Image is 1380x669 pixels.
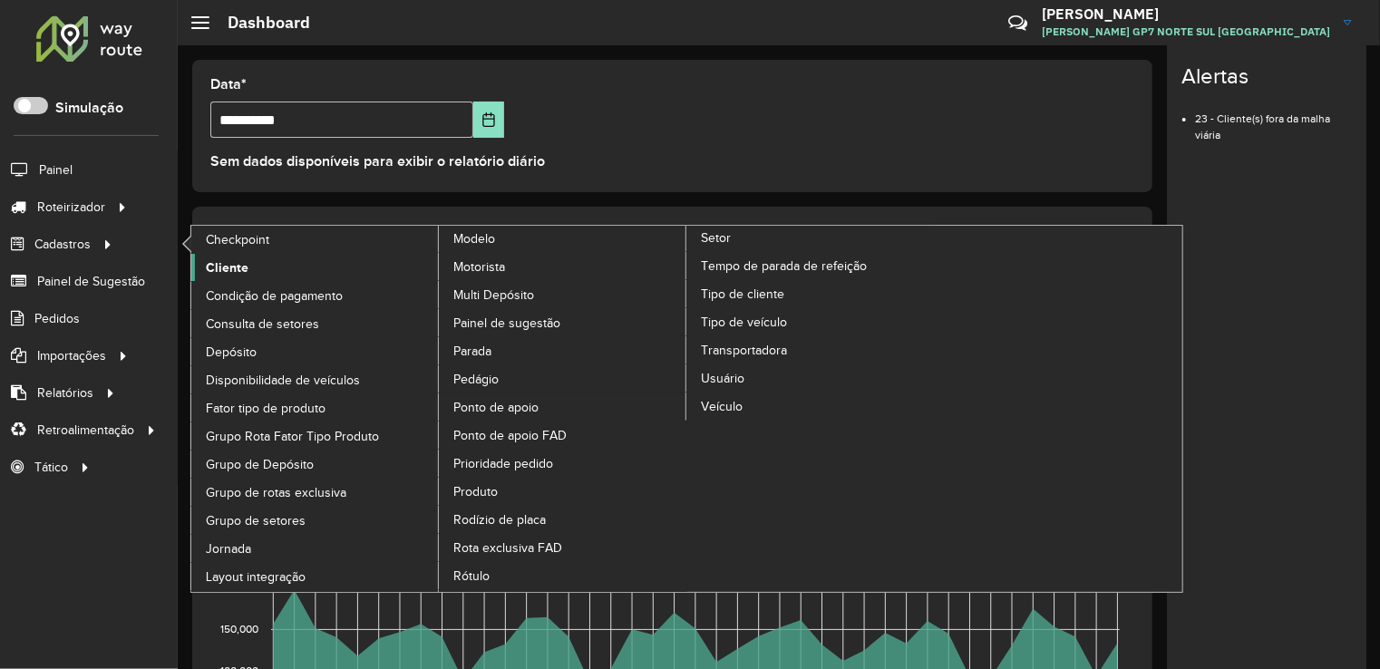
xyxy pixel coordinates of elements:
span: Pedágio [453,370,499,389]
label: Sem dados disponíveis para exibir o relatório diário [210,150,545,172]
span: Rodízio de placa [453,510,546,529]
span: Depósito [206,343,257,362]
span: Painel [39,160,73,179]
span: Usuário [701,369,744,388]
a: Depósito [191,338,440,365]
a: Rodízio de placa [439,506,687,533]
a: Condição de pagamento [191,282,440,309]
span: Tipo de cliente [701,285,784,304]
button: Choose Date [473,102,504,138]
span: Tempo de parada de refeição [701,257,867,276]
span: Condição de pagamento [206,286,343,305]
span: Consulta de setores [206,315,319,334]
span: Layout integração [206,567,306,587]
a: Disponibilidade de veículos [191,366,440,393]
label: Simulação [55,97,123,119]
span: Cadastros [34,235,91,254]
span: Prioridade pedido [453,454,553,473]
span: Painel de Sugestão [37,272,145,291]
a: Grupo de rotas exclusiva [191,479,440,506]
span: Pedidos [34,309,80,328]
a: Pedágio [439,365,687,393]
a: Layout integração [191,563,440,590]
h3: [PERSON_NAME] [1042,5,1330,23]
span: Grupo de setores [206,511,306,530]
a: Rótulo [439,562,687,589]
a: Tempo de parada de refeição [686,252,935,279]
span: Cliente [206,258,248,277]
span: Checkpoint [206,230,269,249]
a: Jornada [191,535,440,562]
span: Grupo de rotas exclusiva [206,483,346,502]
a: Setor [439,226,935,592]
a: Tipo de veículo [686,308,935,335]
span: [PERSON_NAME] GP7 NORTE SUL [GEOGRAPHIC_DATA] [1042,24,1330,40]
span: Fator tipo de produto [206,399,326,418]
a: Tipo de cliente [686,280,935,307]
text: 150,000 [220,623,258,635]
a: Veículo [686,393,935,420]
a: Ponto de apoio FAD [439,422,687,449]
span: Grupo de Depósito [206,455,314,474]
a: Ponto de apoio [439,393,687,421]
span: Parada [453,342,491,361]
a: Grupo de setores [191,507,440,534]
a: Consulta de setores [191,310,440,337]
a: Fator tipo de produto [191,394,440,422]
span: Rota exclusiva FAD [453,538,562,557]
a: Checkpoint [191,226,440,253]
span: Transportadora [701,341,787,360]
span: Ponto de apoio [453,398,539,417]
span: Grupo Rota Fator Tipo Produto [206,427,379,446]
a: Grupo Rota Fator Tipo Produto [191,422,440,450]
a: Cliente [191,254,440,281]
a: Painel de sugestão [439,309,687,336]
a: Rota exclusiva FAD [439,534,687,561]
a: Motorista [439,253,687,280]
a: Transportadora [686,336,935,364]
a: Parada [439,337,687,364]
span: Veículo [701,397,743,416]
span: Retroalimentação [37,421,134,440]
span: Importações [37,346,106,365]
span: Roteirizador [37,198,105,217]
span: Disponibilidade de veículos [206,371,360,390]
a: Modelo [191,226,687,592]
span: Motorista [453,257,505,276]
span: Tipo de veículo [701,313,787,332]
a: Grupo de Depósito [191,451,440,478]
span: Tático [34,458,68,477]
a: Contato Rápido [998,4,1037,43]
a: Produto [439,478,687,505]
h4: Alertas [1181,63,1352,90]
a: Usuário [686,364,935,392]
span: Rótulo [453,567,490,586]
label: Data [210,73,247,95]
span: Setor [701,228,731,247]
span: Painel de sugestão [453,314,560,333]
span: Multi Depósito [453,286,534,305]
span: Relatórios [37,383,93,402]
span: Ponto de apoio FAD [453,426,567,445]
h2: Dashboard [209,13,310,33]
span: Produto [453,482,498,501]
a: Prioridade pedido [439,450,687,477]
span: Modelo [453,229,495,248]
a: Multi Depósito [439,281,687,308]
span: Jornada [206,539,251,558]
li: 23 - Cliente(s) fora da malha viária [1195,97,1352,143]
